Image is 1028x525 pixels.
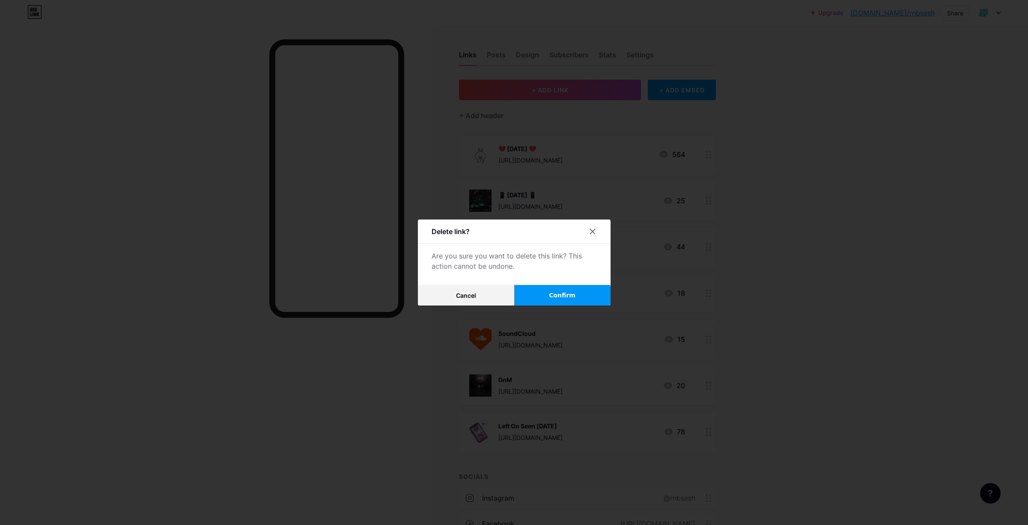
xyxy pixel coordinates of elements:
div: Delete link? [432,226,470,237]
button: Cancel [418,285,514,306]
span: Cancel [456,292,476,299]
span: Confirm [549,291,575,300]
button: Confirm [514,285,611,306]
div: Are you sure you want to delete this link? This action cannot be undone. [432,251,597,271]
